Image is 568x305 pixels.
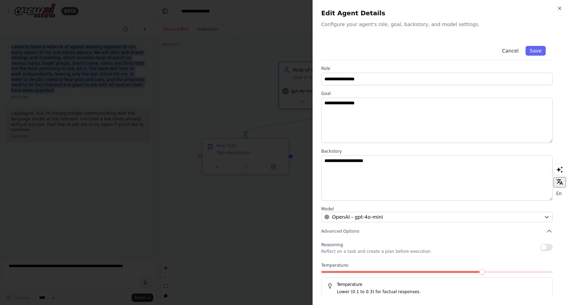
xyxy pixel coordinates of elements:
[321,263,349,268] span: Temperature:
[337,296,547,303] p: Higher (0.7 to 0.9) for creative tasks.
[498,46,522,56] button: Cancel
[321,228,553,235] button: Advanced Options
[321,249,431,254] p: Reflect on a task and create a plan before execution
[327,282,547,287] h5: Temperature
[321,8,560,18] h2: Edit Agent Details
[321,228,359,234] span: Advanced Options
[321,149,553,154] label: Backstory
[526,46,546,56] button: Save
[321,66,553,71] label: Role
[321,242,343,247] span: Reasoning
[332,214,383,220] span: OpenAI - gpt-4o-mini
[321,91,553,96] label: Goal
[337,289,547,296] p: Lower (0.1 to 0.3) for factual responses.
[321,21,560,28] p: Configure your agent's role, goal, backstory, and model settings.
[321,212,553,222] button: OpenAI - gpt-4o-mini
[321,206,553,212] label: Model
